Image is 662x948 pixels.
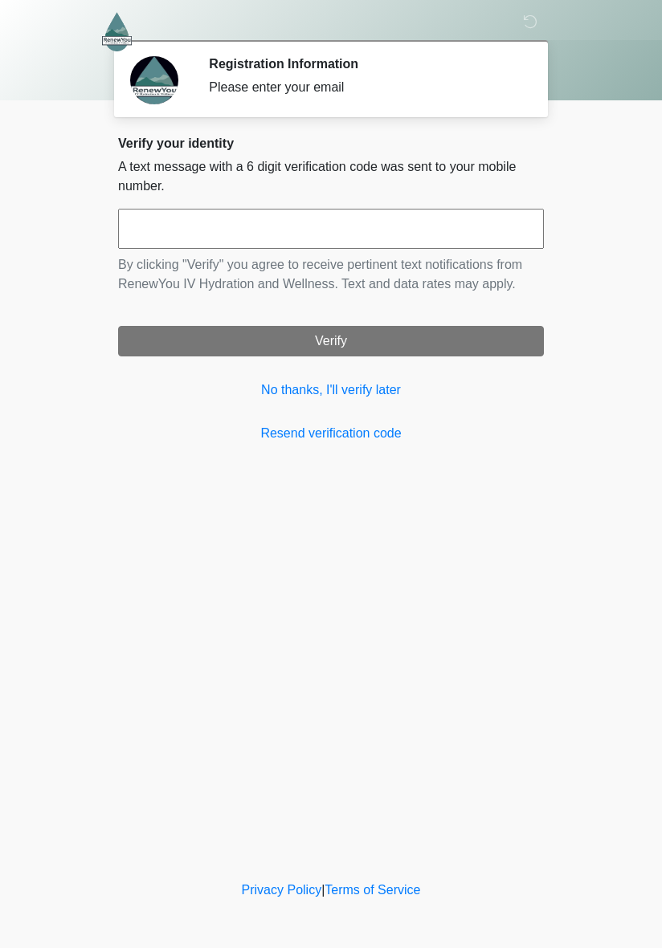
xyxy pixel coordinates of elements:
[118,326,544,356] button: Verify
[325,883,420,897] a: Terms of Service
[130,56,178,104] img: Agent Avatar
[321,883,325,897] a: |
[118,255,544,294] p: By clicking "Verify" you agree to receive pertinent text notifications from RenewYou IV Hydration...
[118,380,544,400] a: No thanks, I'll verify later
[118,136,544,151] h2: Verify your identity
[118,424,544,443] a: Resend verification code
[209,56,520,71] h2: Registration Information
[209,78,520,97] div: Please enter your email
[118,157,544,196] p: A text message with a 6 digit verification code was sent to your mobile number.
[102,12,132,51] img: RenewYou IV Hydration and Wellness Logo
[242,883,322,897] a: Privacy Policy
